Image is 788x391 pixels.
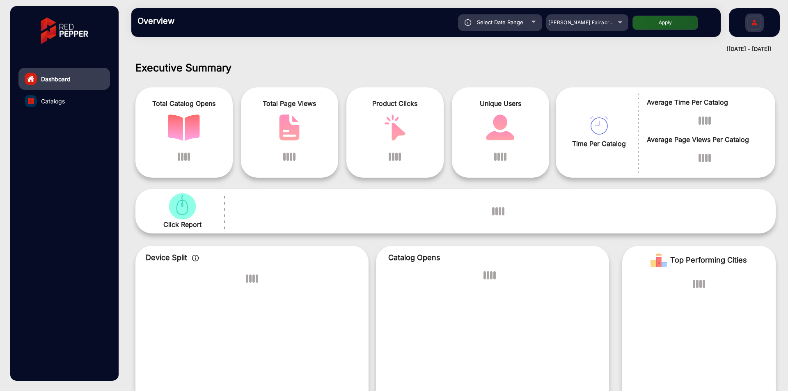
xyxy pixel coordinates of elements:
img: catalog [379,114,411,141]
img: icon [192,255,199,261]
img: Sign%20Up.svg [746,9,763,38]
img: catalog [590,116,608,135]
span: Device Split [146,253,187,262]
img: icon [465,19,472,26]
span: Total Catalog Opens [142,98,227,108]
span: Total Page Views [247,98,332,108]
h1: Executive Summary [135,62,776,74]
span: Average Time Per Catalog [647,97,763,107]
a: Dashboard [18,68,110,90]
span: Dashboard [41,75,71,83]
span: Click Report [163,220,202,229]
img: catalog [168,114,200,141]
span: Product Clicks [353,98,438,108]
div: ([DATE] - [DATE]) [123,45,772,53]
img: catalog [273,114,305,141]
span: Average Page Views Per Catalog [647,135,763,144]
span: Top Performing Cities [670,252,747,268]
img: home [27,75,34,82]
span: [PERSON_NAME] Fairacre Farms [548,19,630,25]
span: Select Date Range [477,19,523,25]
span: Unique Users [458,98,543,108]
img: Rank image [651,252,667,268]
a: Catalogs [18,90,110,112]
img: catalog [166,193,198,220]
h3: Overview [137,16,252,26]
img: catalog [484,114,516,141]
img: vmg-logo [35,10,94,51]
p: Catalog Opens [388,252,597,263]
img: catalog [28,98,34,104]
span: Catalogs [41,97,65,105]
button: Apply [632,16,698,30]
